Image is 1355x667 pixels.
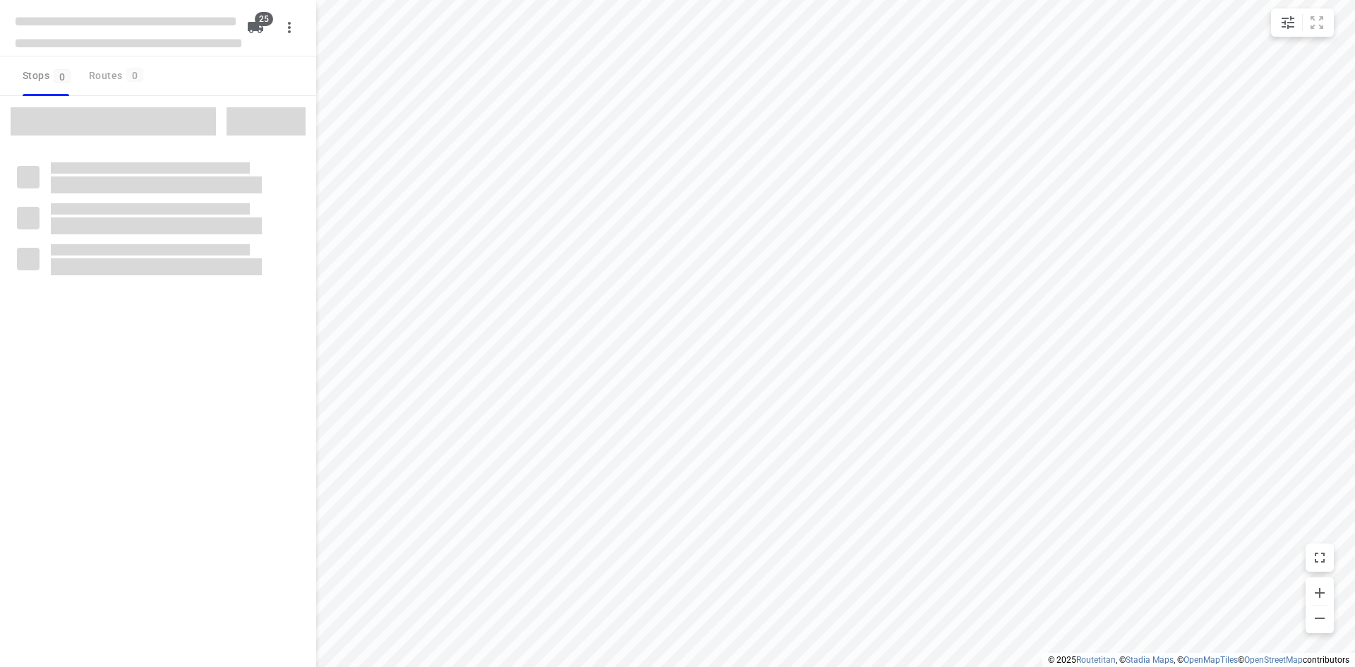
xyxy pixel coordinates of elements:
a: OpenMapTiles [1184,655,1238,665]
div: small contained button group [1271,8,1334,37]
a: Stadia Maps [1126,655,1174,665]
li: © 2025 , © , © © contributors [1048,655,1349,665]
button: Map settings [1274,8,1302,37]
a: OpenStreetMap [1244,655,1303,665]
a: Routetitan [1076,655,1116,665]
